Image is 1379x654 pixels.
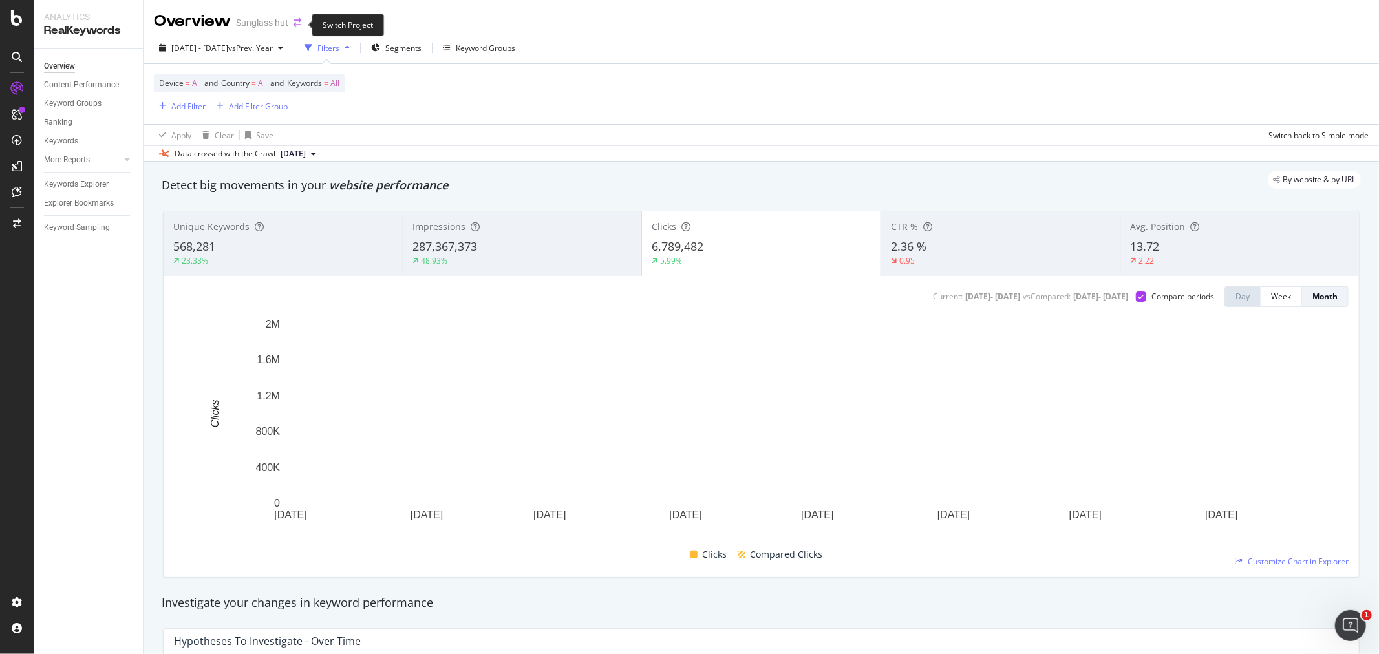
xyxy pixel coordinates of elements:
div: 0.95 [899,255,915,266]
text: 400K [256,462,281,473]
text: [DATE] [669,510,701,521]
span: Clicks [652,220,676,233]
button: Add Filter Group [211,98,288,114]
text: 1.6M [257,354,280,365]
span: All [192,74,201,92]
span: = [324,78,328,89]
a: More Reports [44,153,121,167]
div: Current: [933,291,963,302]
text: Clicks [209,400,220,428]
div: 48.93% [421,255,447,266]
span: = [251,78,256,89]
span: Avg. Position [1131,220,1186,233]
button: Week [1261,286,1302,307]
div: 23.33% [182,255,208,266]
div: Day [1235,291,1250,302]
div: Filters [317,43,339,54]
div: Sunglass hut [236,16,288,29]
span: All [330,74,339,92]
text: [DATE] [411,510,443,521]
button: Month [1302,286,1349,307]
a: Keywords Explorer [44,178,134,191]
span: Device [159,78,184,89]
button: Day [1224,286,1261,307]
span: = [186,78,190,89]
div: [DATE] - [DATE] [965,291,1020,302]
span: 2025 Aug. 31st [281,148,306,160]
text: [DATE] [274,510,306,521]
text: [DATE] [1205,510,1237,521]
span: Customize Chart in Explorer [1248,556,1349,567]
text: 0 [274,498,280,509]
div: Data crossed with the Crawl [175,148,275,160]
a: Explorer Bookmarks [44,196,134,210]
span: vs Prev. Year [228,43,273,54]
div: Ranking [44,116,72,129]
span: Unique Keywords [173,220,250,233]
span: and [204,78,218,89]
div: Apply [171,130,191,141]
span: Keywords [287,78,322,89]
div: Analytics [44,10,133,23]
span: By website & by URL [1283,176,1356,184]
span: 287,367,373 [412,238,477,254]
div: 2.22 [1139,255,1155,266]
div: Add Filter [171,101,206,112]
div: A chart. [174,317,1338,542]
span: 13.72 [1131,238,1160,254]
div: vs Compared : [1023,291,1071,302]
text: [DATE] [533,510,566,521]
span: Clicks [703,547,727,562]
text: 800K [256,426,281,437]
div: Keyword Sampling [44,221,110,235]
a: Overview [44,59,134,73]
text: [DATE] [937,510,970,521]
button: Segments [366,37,427,58]
a: Customize Chart in Explorer [1235,556,1349,567]
button: Switch back to Simple mode [1263,125,1369,145]
div: Month [1312,291,1338,302]
div: 5.99% [660,255,682,266]
div: Hypotheses to Investigate - Over Time [174,635,361,648]
span: 2.36 % [891,238,926,254]
button: Clear [197,125,234,145]
div: Investigate your changes in keyword performance [162,595,1361,611]
a: Content Performance [44,78,134,92]
span: Segments [385,43,422,54]
button: Filters [299,37,355,58]
text: [DATE] [801,510,833,521]
span: 568,281 [173,238,215,254]
span: Impressions [412,220,465,233]
div: Explorer Bookmarks [44,196,114,210]
text: 1.2M [257,390,280,401]
div: [DATE] - [DATE] [1073,291,1128,302]
div: Clear [215,130,234,141]
button: [DATE] - [DATE]vsPrev. Year [154,37,288,58]
div: Save [256,130,273,141]
div: Overview [154,10,231,32]
a: Keywords [44,134,134,148]
button: Apply [154,125,191,145]
text: [DATE] [1069,510,1102,521]
div: Switch Project [312,14,384,36]
a: Keyword Sampling [44,221,134,235]
span: 1 [1362,610,1372,620]
span: and [270,78,284,89]
div: Keywords Explorer [44,178,109,191]
span: Country [221,78,250,89]
button: [DATE] [275,146,321,162]
span: 6,789,482 [652,238,703,254]
div: Switch back to Simple mode [1268,130,1369,141]
a: Keyword Groups [44,97,134,111]
div: legacy label [1268,171,1361,189]
button: Keyword Groups [438,37,520,58]
span: [DATE] - [DATE] [171,43,228,54]
div: Content Performance [44,78,119,92]
span: All [258,74,267,92]
div: RealKeywords [44,23,133,38]
span: Compared Clicks [751,547,823,562]
div: Add Filter Group [229,101,288,112]
a: Ranking [44,116,134,129]
div: Week [1271,291,1291,302]
div: Keyword Groups [456,43,515,54]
